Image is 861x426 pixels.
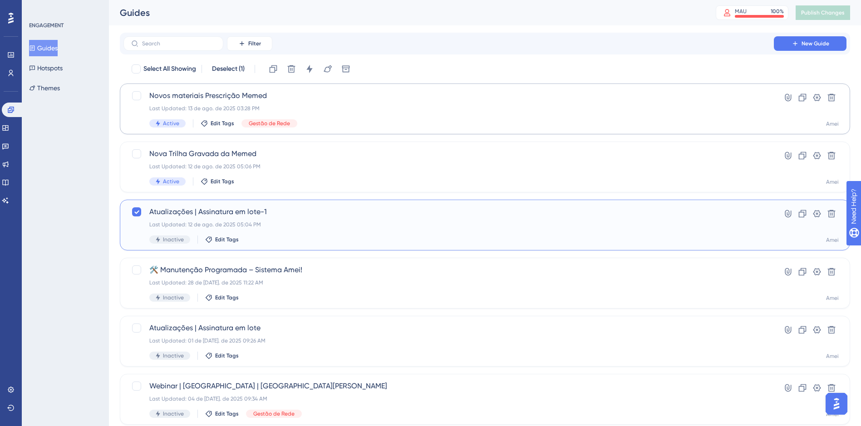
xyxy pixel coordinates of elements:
[774,36,846,51] button: New Guide
[211,120,234,127] span: Edit Tags
[149,90,748,101] span: Novos materiais Prescrição Memed
[207,61,249,77] button: Deselect (1)
[802,40,829,47] span: New Guide
[149,221,748,228] div: Last Updated: 12 de ago. de 2025 05:04 PM
[215,294,239,301] span: Edit Tags
[149,163,748,170] div: Last Updated: 12 de ago. de 2025 05:06 PM
[149,279,748,286] div: Last Updated: 28 de [DATE]. de 2025 11:22 AM
[826,353,839,360] div: Amei
[248,40,261,47] span: Filter
[826,294,839,302] div: Amei
[149,395,748,402] div: Last Updated: 04 de [DATE]. de 2025 09:34 AM
[163,294,184,301] span: Inactive
[29,22,64,29] div: ENGAGEMENT
[149,206,748,217] span: Atualizações | Assinatura em lote-1
[163,410,184,417] span: Inactive
[801,9,845,16] span: Publish Changes
[149,337,748,344] div: Last Updated: 01 de [DATE]. de 2025 09:26 AM
[215,236,239,243] span: Edit Tags
[826,120,839,127] div: Amei
[201,120,234,127] button: Edit Tags
[253,410,295,417] span: Gestão de Rede
[143,64,196,74] span: Select All Showing
[771,8,784,15] div: 100 %
[249,120,290,127] span: Gestão de Rede
[29,80,60,96] button: Themes
[823,390,850,417] iframe: UserGuiding AI Assistant Launcher
[142,40,216,47] input: Search
[211,178,234,185] span: Edit Tags
[149,105,748,112] div: Last Updated: 13 de ago. de 2025 03:28 PM
[205,294,239,301] button: Edit Tags
[205,236,239,243] button: Edit Tags
[149,264,748,275] span: 🛠️ Manutenção Programada – Sistema Amei!
[163,178,179,185] span: Active
[215,410,239,417] span: Edit Tags
[163,352,184,359] span: Inactive
[29,60,63,76] button: Hotspots
[227,36,272,51] button: Filter
[201,178,234,185] button: Edit Tags
[120,6,693,19] div: Guides
[796,5,850,20] button: Publish Changes
[29,40,58,56] button: Guides
[21,2,57,13] span: Need Help?
[149,323,748,333] span: Atualizações | Assinatura em lote
[826,411,839,418] div: Amei
[163,236,184,243] span: Inactive
[826,178,839,186] div: Amei
[205,410,239,417] button: Edit Tags
[149,148,748,159] span: Nova Trilha Gravada da Memed
[163,120,179,127] span: Active
[205,352,239,359] button: Edit Tags
[212,64,245,74] span: Deselect (1)
[215,352,239,359] span: Edit Tags
[149,381,748,392] span: Webinar | [GEOGRAPHIC_DATA] | [GEOGRAPHIC_DATA][PERSON_NAME]
[735,8,747,15] div: MAU
[826,236,839,244] div: Amei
